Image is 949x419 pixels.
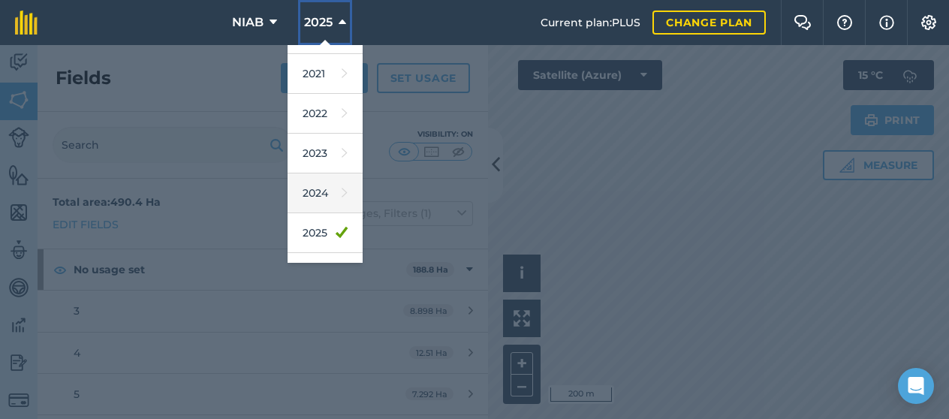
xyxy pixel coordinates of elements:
[288,134,363,173] a: 2023
[288,94,363,134] a: 2022
[304,14,333,32] span: 2025
[541,14,640,31] span: Current plan : PLUS
[232,14,264,32] span: NIAB
[794,15,812,30] img: Two speech bubbles overlapping with the left bubble in the forefront
[288,173,363,213] a: 2024
[836,15,854,30] img: A question mark icon
[652,11,766,35] a: Change plan
[920,15,938,30] img: A cog icon
[898,368,934,404] div: Open Intercom Messenger
[879,14,894,32] img: svg+xml;base64,PHN2ZyB4bWxucz0iaHR0cDovL3d3dy53My5vcmcvMjAwMC9zdmciIHdpZHRoPSIxNyIgaGVpZ2h0PSIxNy...
[288,213,363,253] a: 2025
[288,54,363,94] a: 2021
[288,253,363,293] a: 2026
[15,11,38,35] img: fieldmargin Logo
